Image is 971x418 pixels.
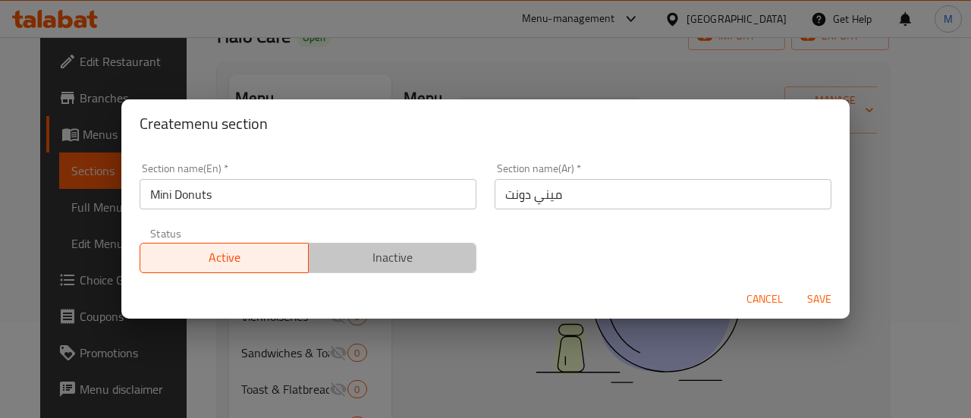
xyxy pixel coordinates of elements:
[495,179,831,209] input: Please enter section name(ar)
[795,285,844,313] button: Save
[146,247,303,269] span: Active
[315,247,471,269] span: Inactive
[140,179,476,209] input: Please enter section name(en)
[308,243,477,273] button: Inactive
[746,290,783,309] span: Cancel
[140,112,831,136] h2: Create menu section
[740,285,789,313] button: Cancel
[801,290,837,309] span: Save
[140,243,309,273] button: Active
